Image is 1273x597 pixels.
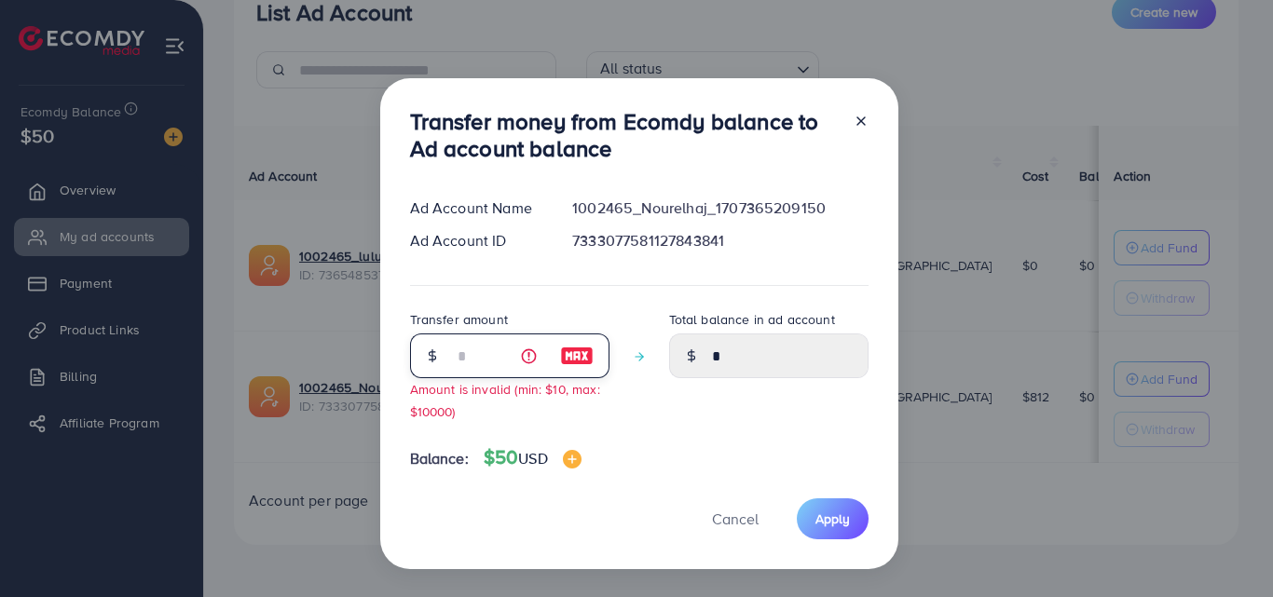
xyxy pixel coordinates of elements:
label: Transfer amount [410,310,508,329]
span: USD [518,448,547,468]
span: Balance: [410,448,469,469]
img: image [560,345,594,367]
div: Ad Account Name [395,197,558,219]
iframe: Chat [1194,513,1259,583]
button: Cancel [689,498,782,538]
button: Apply [797,498,869,538]
small: Amount is invalid (min: $10, max: $10000) [410,380,600,419]
div: 1002465_Nourelhaj_1707365209150 [557,197,883,219]
h4: $50 [484,446,582,469]
span: Cancel [712,509,759,529]
div: Ad Account ID [395,230,558,251]
img: image [563,450,582,468]
label: Total balance in ad account [669,310,835,329]
span: Apply [815,509,850,528]
h3: Transfer money from Ecomdy balance to Ad account balance [410,108,839,162]
div: 7333077581127843841 [557,230,883,251]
